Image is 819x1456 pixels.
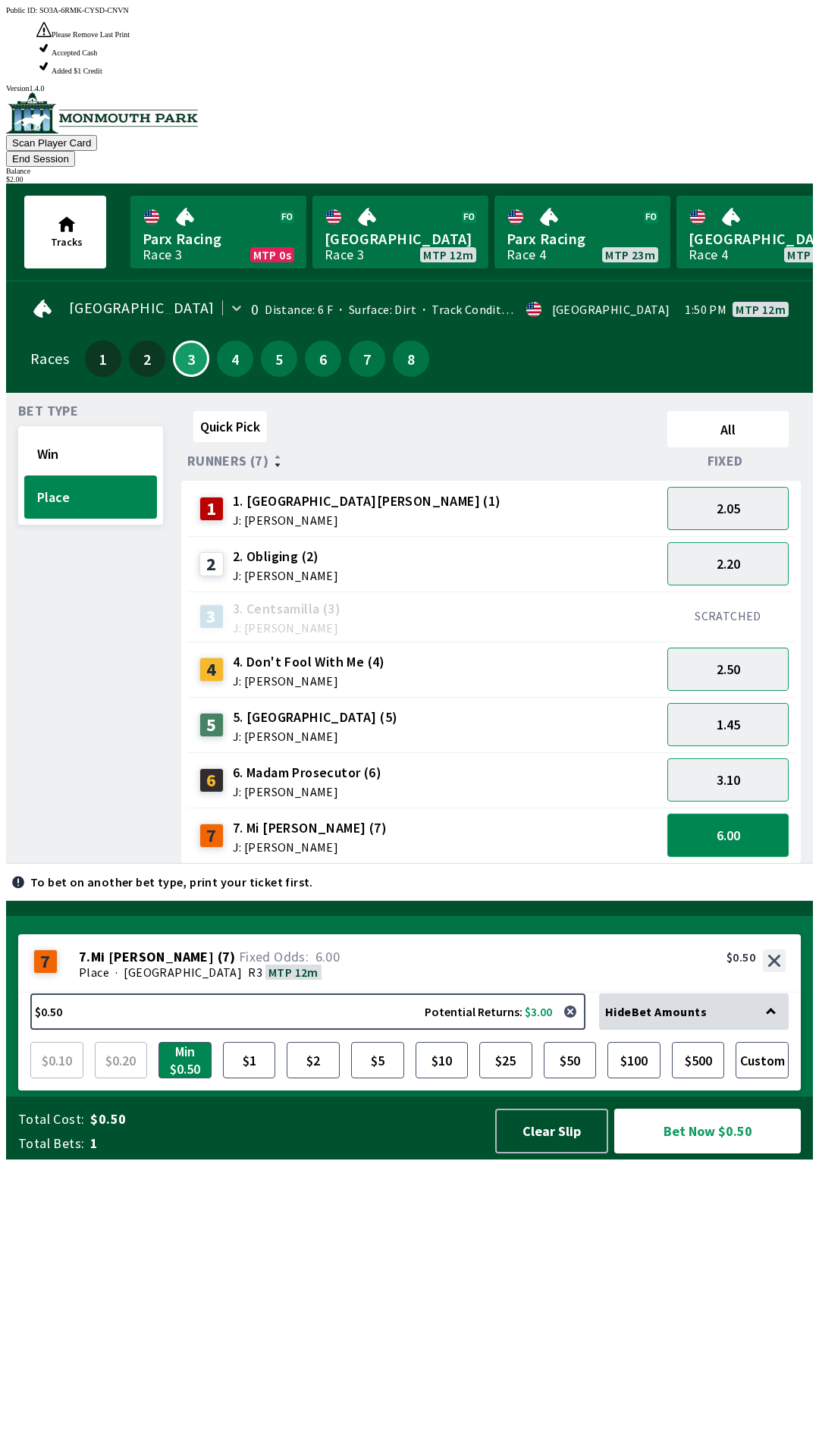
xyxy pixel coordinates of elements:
[187,455,268,467] span: Runners (7)
[605,249,655,261] span: MTP 23m
[355,1046,400,1075] span: $5
[30,993,585,1030] button: $0.50Potential Returns: $3.00
[509,1122,595,1140] span: Clear Slip
[90,1110,481,1128] span: $0.50
[268,965,318,980] span: MTP 12m
[548,1046,593,1075] span: $50
[315,948,340,965] span: 6.00
[217,340,253,377] button: 4
[717,716,740,733] span: 1.45
[199,497,224,521] div: 1
[672,1042,725,1078] button: $500
[689,249,728,261] div: Race 4
[233,786,381,798] span: J: [PERSON_NAME]
[162,1046,208,1075] span: Min $0.50
[233,730,398,742] span: J: [PERSON_NAME]
[265,302,333,317] span: Distance: 6 F
[158,1042,212,1078] button: Min $0.50
[143,229,294,249] span: Parx Racing
[495,1109,608,1153] button: Clear Slip
[312,196,488,268] a: [GEOGRAPHIC_DATA]Race 3MTP 12m
[79,965,109,980] span: Place
[187,453,661,469] div: Runners (7)
[233,514,501,526] span: J: [PERSON_NAME]
[717,555,740,573] span: 2.20
[233,491,501,511] span: 1. [GEOGRAPHIC_DATA][PERSON_NAME] (1)
[24,196,106,268] button: Tracks
[544,1042,597,1078] button: $50
[397,353,425,364] span: 8
[6,135,97,151] button: Scan Player Card
[614,1109,801,1153] button: Bet Now $0.50
[85,340,121,377] button: 1
[325,229,476,249] span: [GEOGRAPHIC_DATA]
[52,67,102,75] span: Added $1 Credit
[24,475,157,519] button: Place
[416,302,550,317] span: Track Condition: Firm
[233,652,385,672] span: 4. Don't Fool With Me (4)
[30,876,313,888] p: To bet on another bet type, print your ticket first.
[309,353,337,364] span: 6
[52,30,130,39] span: Please Remove Last Print
[423,249,473,261] span: MTP 12m
[199,713,224,737] div: 5
[667,542,789,585] button: 2.20
[6,84,813,93] div: Version 1.4.0
[18,405,78,417] span: Bet Type
[221,353,249,364] span: 4
[6,167,813,175] div: Balance
[305,340,341,377] button: 6
[416,1042,469,1078] button: $10
[726,949,755,965] div: $0.50
[90,1134,481,1153] span: 1
[661,453,795,469] div: Fixed
[178,355,204,362] span: 3
[143,249,182,261] div: Race 3
[667,648,789,691] button: 2.50
[30,353,69,365] div: Races
[218,949,236,965] span: ( 7 )
[133,353,162,364] span: 2
[351,1042,404,1078] button: $5
[507,229,658,249] span: Parx Racing
[233,622,340,634] span: J: [PERSON_NAME]
[353,353,381,364] span: 7
[173,340,209,377] button: 3
[233,547,338,566] span: 2. Obliging (2)
[6,93,198,133] img: venue logo
[199,604,224,629] div: 3
[667,703,789,746] button: 1.45
[333,302,416,317] span: Surface: Dirt
[507,249,546,261] div: Race 4
[717,771,740,789] span: 3.10
[393,340,429,377] button: 8
[115,965,118,980] span: ·
[736,1042,789,1078] button: Custom
[51,235,83,249] span: Tracks
[124,965,242,980] span: [GEOGRAPHIC_DATA]
[79,949,91,965] span: 7 .
[37,488,144,506] span: Place
[233,841,387,853] span: J: [PERSON_NAME]
[261,340,297,377] button: 5
[199,824,224,848] div: 7
[419,1046,465,1075] span: $10
[739,1046,785,1075] span: Custom
[37,445,144,463] span: Win
[290,1046,336,1075] span: $2
[227,1046,272,1075] span: $1
[33,949,58,974] div: 7
[667,814,789,857] button: 6.00
[39,6,129,14] span: SO3A-6RMK-CYSD-CNVN
[199,768,224,792] div: 6
[233,599,340,619] span: 3. Centsamilla (3)
[199,552,224,576] div: 2
[18,1134,84,1153] span: Total Bets:
[130,196,306,268] a: Parx RacingRace 3MTP 0s
[611,1046,657,1075] span: $100
[287,1042,340,1078] button: $2
[251,303,259,315] div: 0
[248,965,262,980] span: R3
[6,6,813,14] div: Public ID:
[6,175,813,184] div: $ 2.00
